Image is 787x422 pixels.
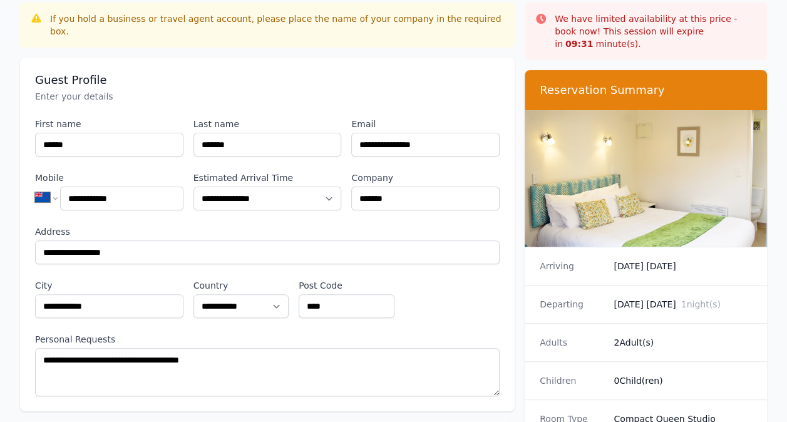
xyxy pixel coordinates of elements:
p: Enter your details [35,90,500,103]
label: City [35,279,183,292]
label: Estimated Arrival Time [193,172,342,184]
div: If you hold a business or travel agent account, please place the name of your company in the requ... [50,13,505,38]
dd: [DATE] [DATE] [614,298,752,311]
dt: Adults [540,336,604,349]
span: 1 night(s) [681,299,720,309]
label: Last name [193,118,342,130]
dt: Departing [540,298,604,311]
label: Country [193,279,289,292]
h3: Reservation Summary [540,83,752,98]
dt: Children [540,374,604,387]
label: Post Code [299,279,394,292]
dt: Arriving [540,260,604,272]
dd: [DATE] [DATE] [614,260,752,272]
label: Address [35,225,500,238]
label: First name [35,118,183,130]
label: Mobile [35,172,183,184]
dd: 0 Child(ren) [614,374,752,387]
dd: 2 Adult(s) [614,336,752,349]
img: Compact Queen Studio [525,110,767,247]
label: Company [351,172,500,184]
p: We have limited availability at this price - book now! This session will expire in minute(s). [555,13,757,50]
label: Email [351,118,500,130]
label: Personal Requests [35,333,500,346]
h3: Guest Profile [35,73,500,88]
strong: 09 : 31 [565,39,594,49]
